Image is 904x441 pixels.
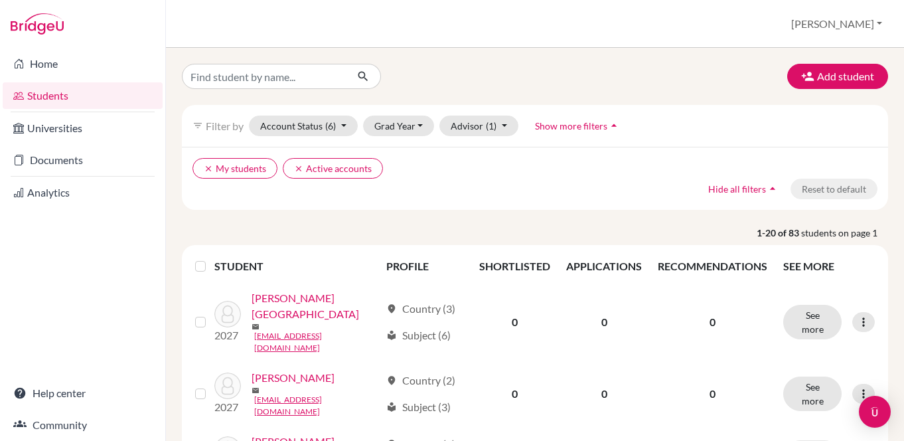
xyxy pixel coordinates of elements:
[658,386,767,402] p: 0
[859,396,891,428] div: Open Intercom Messenger
[558,282,650,362] td: 0
[658,314,767,330] p: 0
[254,394,380,418] a: [EMAIL_ADDRESS][DOMAIN_NAME]
[439,116,518,136] button: Advisor(1)
[378,250,472,282] th: PROFILE
[386,301,455,317] div: Country (3)
[471,282,558,362] td: 0
[214,250,378,282] th: STUDENT
[697,179,791,199] button: Hide all filtersarrow_drop_up
[535,120,607,132] span: Show more filters
[757,226,801,240] strong: 1-20 of 83
[783,305,842,339] button: See more
[471,250,558,282] th: SHORTLISTED
[254,330,380,354] a: [EMAIL_ADDRESS][DOMAIN_NAME]
[252,290,380,322] a: [PERSON_NAME][GEOGRAPHIC_DATA]
[558,250,650,282] th: APPLICATIONS
[787,64,888,89] button: Add student
[708,183,766,195] span: Hide all filters
[783,377,842,411] button: See more
[3,412,163,438] a: Community
[607,119,621,132] i: arrow_drop_up
[386,399,451,415] div: Subject (3)
[785,11,888,37] button: [PERSON_NAME]
[252,370,335,386] a: [PERSON_NAME]
[386,304,397,314] span: location_on
[214,301,241,327] img: Lai, Athenia
[486,120,496,132] span: (1)
[294,164,303,173] i: clear
[214,373,241,399] img: Lai, Enrick
[249,116,358,136] button: Account Status(6)
[386,375,397,386] span: location_on
[801,226,888,240] span: students on page 1
[386,402,397,412] span: local_library
[182,64,346,89] input: Find student by name...
[3,147,163,173] a: Documents
[766,182,779,195] i: arrow_drop_up
[775,250,883,282] th: SEE MORE
[11,13,64,35] img: Bridge-U
[363,116,435,136] button: Grad Year
[386,330,397,341] span: local_library
[791,179,877,199] button: Reset to default
[3,115,163,141] a: Universities
[214,327,241,343] p: 2027
[3,50,163,77] a: Home
[386,373,455,389] div: Country (2)
[283,158,383,179] button: clearActive accounts
[325,120,336,132] span: (6)
[386,327,451,343] div: Subject (6)
[192,120,203,131] i: filter_list
[252,387,260,395] span: mail
[192,158,277,179] button: clearMy students
[252,323,260,331] span: mail
[3,179,163,206] a: Analytics
[3,82,163,109] a: Students
[558,362,650,426] td: 0
[3,380,163,406] a: Help center
[214,399,241,415] p: 2027
[471,362,558,426] td: 0
[204,164,213,173] i: clear
[206,120,244,132] span: Filter by
[650,250,775,282] th: RECOMMENDATIONS
[524,116,632,136] button: Show more filtersarrow_drop_up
